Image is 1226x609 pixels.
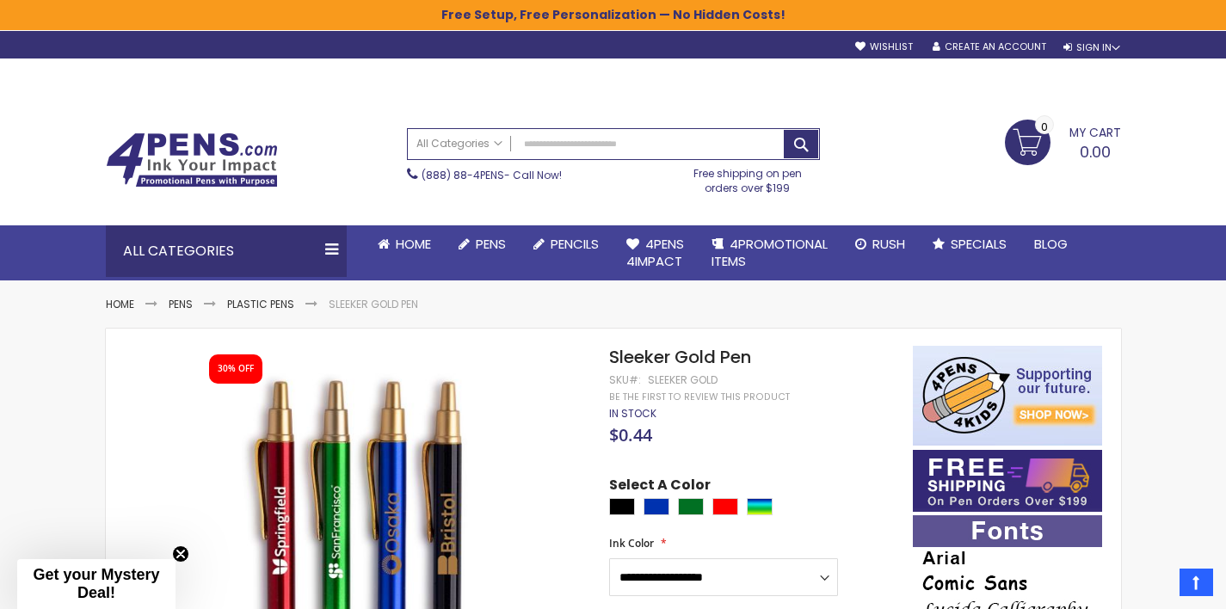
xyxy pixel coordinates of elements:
[422,168,504,182] a: (888) 88-4PENS
[609,345,751,369] span: Sleeker Gold Pen
[408,129,511,157] a: All Categories
[933,40,1046,53] a: Create an Account
[747,498,773,515] div: Assorted
[678,498,704,515] div: Green
[644,498,669,515] div: Blue
[609,407,656,421] div: Availability
[551,235,599,253] span: Pencils
[841,225,919,263] a: Rush
[106,132,278,188] img: 4Pens Custom Pens and Promotional Products
[609,391,790,403] a: Be the first to review this product
[364,225,445,263] a: Home
[951,235,1007,253] span: Specials
[17,559,176,609] div: Get your Mystery Deal!Close teaser
[913,450,1102,512] img: Free shipping on orders over $199
[855,40,913,53] a: Wishlist
[609,536,654,551] span: Ink Color
[396,235,431,253] span: Home
[33,566,159,601] span: Get your Mystery Deal!
[609,498,635,515] div: Black
[712,498,738,515] div: Red
[1020,225,1081,263] a: Blog
[609,423,652,446] span: $0.44
[1041,119,1048,135] span: 0
[675,160,820,194] div: Free shipping on pen orders over $199
[609,476,711,499] span: Select A Color
[609,406,656,421] span: In stock
[169,297,193,311] a: Pens
[626,235,684,270] span: 4Pens 4impact
[218,363,254,375] div: 30% OFF
[476,235,506,253] span: Pens
[1080,141,1111,163] span: 0.00
[712,235,828,270] span: 4PROMOTIONAL ITEMS
[422,168,562,182] span: - Call Now!
[648,373,718,387] div: Sleeker Gold
[416,137,502,151] span: All Categories
[609,372,641,387] strong: SKU
[106,297,134,311] a: Home
[698,225,841,281] a: 4PROMOTIONALITEMS
[919,225,1020,263] a: Specials
[1005,120,1121,163] a: 0.00 0
[520,225,613,263] a: Pencils
[227,297,294,311] a: Plastic Pens
[613,225,698,281] a: 4Pens4impact
[872,235,905,253] span: Rush
[1063,41,1120,54] div: Sign In
[1034,235,1068,253] span: Blog
[913,346,1102,446] img: 4pens 4 kids
[1180,569,1213,596] a: Top
[172,545,189,563] button: Close teaser
[329,298,418,311] li: Sleeker Gold Pen
[445,225,520,263] a: Pens
[106,225,347,277] div: All Categories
